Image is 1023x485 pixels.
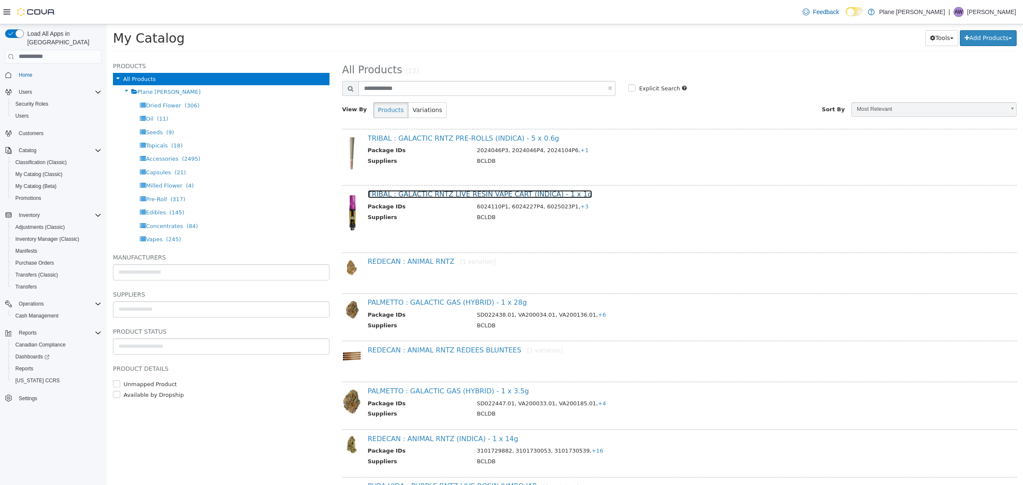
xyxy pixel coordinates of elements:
[2,209,105,221] button: Inventory
[9,221,105,233] button: Adjustments (Classic)
[12,222,101,232] span: Adjustments (Classic)
[12,258,101,268] span: Purchase Orders
[261,122,364,133] th: Package IDs
[15,145,40,156] button: Catalog
[39,118,61,124] span: Topicals
[436,459,472,465] small: [1 variation]
[5,65,101,427] nav: Complex example
[15,353,49,360] span: Dashboards
[9,180,105,192] button: My Catalog (Beta)
[236,40,296,52] span: All Products
[236,322,255,341] img: 150
[39,172,60,178] span: Pre-Roll
[9,192,105,204] button: Promotions
[15,87,101,97] span: Users
[80,199,92,205] span: (84)
[12,222,68,232] a: Adjustments (Classic)
[301,78,340,94] button: Variations
[819,6,852,22] button: Tools
[12,169,101,179] span: My Catalog (Classic)
[954,7,962,17] span: AW
[6,6,78,21] span: My Catalog
[2,69,105,81] button: Home
[39,145,64,151] span: Capsules
[15,69,101,80] span: Home
[2,298,105,310] button: Operations
[15,393,101,403] span: Settings
[799,3,842,20] a: Feedback
[68,145,79,151] span: (21)
[12,234,83,244] a: Inventory Manager (Classic)
[9,156,105,168] button: Classification (Classic)
[60,105,67,111] span: (9)
[15,248,37,254] span: Manifests
[948,7,950,17] p: |
[19,89,32,95] span: Users
[12,352,101,362] span: Dashboards
[39,78,74,84] span: Dried Flower
[715,82,738,88] span: Sort By
[9,363,105,375] button: Reports
[15,312,58,319] span: Cash Management
[15,210,101,220] span: Inventory
[261,286,364,297] th: Package IDs
[15,299,101,309] span: Operations
[6,302,223,312] h5: Product Status
[299,43,312,51] small: (12)
[19,300,44,307] span: Operations
[879,7,945,17] p: Plane [PERSON_NAME]
[12,282,40,292] a: Transfers
[954,7,964,17] div: Auston Wilson
[15,328,101,338] span: Reports
[236,459,255,478] img: 150
[12,181,101,191] span: My Catalog (Beta)
[15,260,54,266] span: Purchase Orders
[261,166,485,174] a: TRIBAL : GALACTIC RNTZ LIVE RESIN VAPE CART (INDICA) - 1 x 1g
[12,99,52,109] a: Security Roles
[9,375,105,387] button: [US_STATE] CCRS
[79,158,87,165] span: (4)
[745,78,910,92] a: Most Relevant
[12,364,101,374] span: Reports
[15,377,60,384] span: [US_STATE] CCRS
[2,392,105,404] button: Settings
[12,270,61,280] a: Transfers (Classic)
[9,168,105,180] button: My Catalog (Classic)
[17,8,55,16] img: Cova
[39,105,56,111] span: Seeds
[19,329,37,336] span: Reports
[236,363,255,391] img: 150
[364,385,879,396] td: BCLDB
[12,193,45,203] a: Promotions
[9,98,105,110] button: Security Roles
[19,147,36,154] span: Catalog
[15,224,65,231] span: Adjustments (Classic)
[12,311,101,321] span: Cash Management
[485,423,497,430] span: +16
[967,7,1016,17] p: [PERSON_NAME]
[12,375,63,386] a: [US_STATE] CCRS
[15,356,70,364] label: Unmapped Product
[261,410,412,419] a: REDECAN : ANIMAL RNTZ (INDICA) - 1 x 14g
[364,133,879,143] td: BCLDB
[12,193,101,203] span: Promotions
[236,110,255,147] img: 150
[15,367,77,375] label: Available by Dropship
[9,310,105,322] button: Cash Management
[745,78,899,92] span: Most Relevant
[370,123,482,129] span: 2024046P3, 2024046P4, 2024104P6,
[370,287,500,294] span: SD022438.01, VA200034.01, VA200136.01,
[15,341,66,348] span: Canadian Compliance
[24,29,101,46] span: Load All Apps in [GEOGRAPHIC_DATA]
[39,212,56,218] span: Vapes
[364,297,879,308] td: BCLDB
[12,157,101,167] span: Classification (Classic)
[261,375,364,386] th: Package IDs
[261,133,364,143] th: Suppliers
[15,210,43,220] button: Inventory
[12,340,69,350] a: Canadian Compliance
[370,179,482,185] span: 6024110P1, 6024227P4, 6025023P1,
[364,189,879,199] td: BCLDB
[12,169,66,179] a: My Catalog (Classic)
